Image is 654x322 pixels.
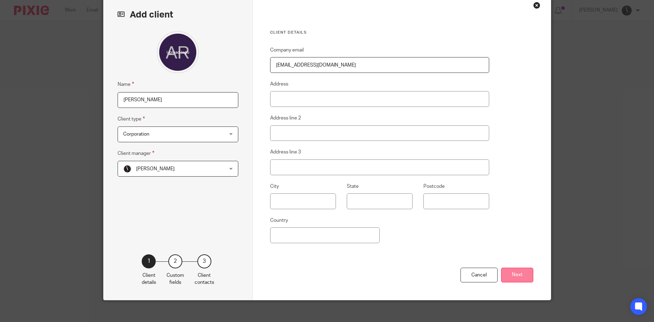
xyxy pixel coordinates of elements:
label: Client type [118,115,145,123]
h2: Add client [118,9,238,21]
label: Country [270,217,288,224]
div: 1 [142,254,156,268]
div: 2 [168,254,182,268]
label: City [270,183,279,190]
p: Client contacts [195,272,214,286]
p: Client details [142,272,156,286]
label: Address line 3 [270,149,301,156]
span: Corporation [123,132,149,137]
label: Address line 2 [270,115,301,122]
p: Custom fields [167,272,184,286]
img: HardeepM.png [123,165,132,173]
label: Company email [270,47,304,54]
label: State [347,183,359,190]
h3: Client details [270,30,490,35]
div: Cancel [460,268,498,283]
label: Address [270,81,288,88]
button: Next [501,268,533,283]
label: Name [118,80,134,88]
span: [PERSON_NAME] [136,166,175,171]
label: Client manager [118,149,154,157]
label: Postcode [423,183,445,190]
div: Close this dialog window [533,2,540,9]
div: 3 [197,254,211,268]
